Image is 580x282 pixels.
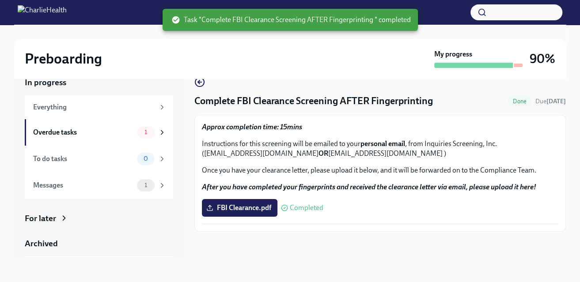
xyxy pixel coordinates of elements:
[33,128,133,137] div: Overdue tasks
[138,155,153,162] span: 0
[33,154,133,164] div: To do tasks
[434,49,472,59] strong: My progress
[208,203,271,212] span: FBI Clearance.pdf
[535,97,566,105] span: August 22nd, 2025 09:00
[360,139,405,148] strong: personal email
[290,204,323,211] span: Completed
[530,51,555,67] h3: 90%
[194,94,433,108] h4: Complete FBI Clearance Screening AFTER Fingerprinting
[202,165,558,175] p: Once you have your clearance letter, please upload it below, and it will be forwarded on to the C...
[33,102,155,112] div: Everything
[25,95,173,119] a: Everything
[546,98,566,105] strong: [DATE]
[25,119,173,146] a: Overdue tasks1
[171,15,411,25] span: Task "Complete FBI Clearance Screening AFTER Fingerprinting " completed
[202,123,302,131] strong: Approx completion time: 15mins
[25,77,173,88] a: In progress
[33,180,133,190] div: Messages
[139,182,152,188] span: 1
[18,5,67,19] img: CharlieHealth
[535,98,566,105] span: Due
[318,149,328,158] strong: OR
[139,129,152,135] span: 1
[202,183,536,191] strong: After you have completed your fingerprints and received the clearance letter via email, please up...
[25,146,173,172] a: To do tasks0
[25,238,173,249] a: Archived
[25,213,56,224] div: For later
[202,199,277,217] label: FBI Clearance.pdf
[25,50,102,68] h2: Preboarding
[25,172,173,199] a: Messages1
[25,213,173,224] a: For later
[508,98,532,105] span: Done
[202,139,558,158] p: Instructions for this screening will be emailed to your , from Inquiries Screening, Inc. ([EMAIL_...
